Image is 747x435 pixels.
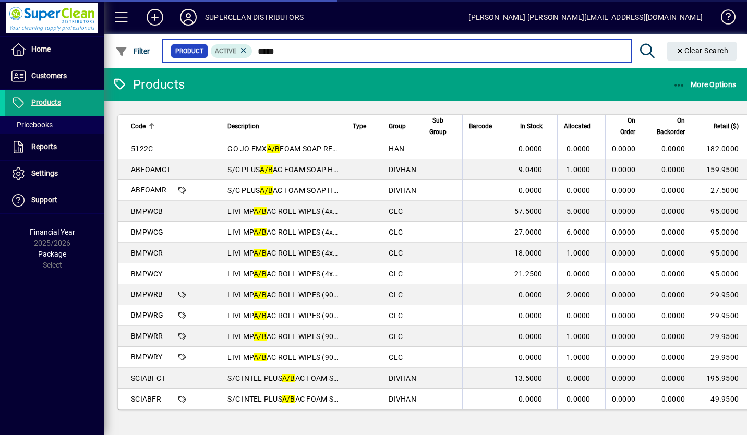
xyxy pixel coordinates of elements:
[205,9,304,26] div: SUPERCLEAN DISTRIBUTORS
[282,374,295,382] em: A/B
[429,115,456,138] div: Sub Group
[700,138,745,159] td: 182.0000
[612,207,636,215] span: 0.0000
[700,368,745,389] td: 195.9500
[172,8,205,27] button: Profile
[468,9,703,26] div: [PERSON_NAME] [PERSON_NAME][EMAIL_ADDRESS][DOMAIN_NAME]
[131,207,163,215] span: BMPWCB
[353,120,366,132] span: Type
[700,347,745,368] td: 29.9500
[254,207,267,215] em: A/B
[612,395,636,403] span: 0.0000
[131,270,163,278] span: BMPWCY
[567,144,591,153] span: 0.0000
[131,165,171,174] span: ABFOAMCT
[227,228,370,236] span: LIVI MP AC ROLL WIPES (4x90) GREEN
[260,165,273,174] em: A/B
[661,291,685,299] span: 0.0000
[227,249,363,257] span: LIVI MP AC ROLL WIPES (4x90) PINK
[700,326,745,347] td: 29.9500
[519,311,543,320] span: 0.0000
[657,115,694,138] div: On Backorder
[113,42,153,61] button: Filter
[612,311,636,320] span: 0.0000
[514,270,543,278] span: 21.2500
[353,120,376,132] div: Type
[389,207,403,215] span: CLC
[612,115,645,138] div: On Order
[519,395,543,403] span: 0.0000
[661,144,685,153] span: 0.0000
[112,76,185,93] div: Products
[175,46,203,56] span: Product
[131,249,163,257] span: BMPWCR
[567,186,591,195] span: 0.0000
[700,180,745,201] td: 27.5000
[254,270,267,278] em: A/B
[567,353,591,361] span: 1.0000
[31,71,67,80] span: Customers
[30,228,75,236] span: Financial Year
[31,98,61,106] span: Products
[469,120,492,132] span: Barcode
[227,291,356,299] span: LIVI MP AC ROLL WIPES (90) BLUE
[700,159,745,180] td: 159.9500
[661,249,685,257] span: 0.0000
[131,374,165,382] span: SCIABFCT
[389,270,403,278] span: CLC
[567,228,591,236] span: 6.0000
[661,165,685,174] span: 0.0000
[227,120,340,132] div: Description
[519,144,543,153] span: 0.0000
[514,249,543,257] span: 18.0000
[267,144,280,153] em: A/B
[260,186,273,195] em: A/B
[389,332,403,341] span: CLC
[131,332,163,340] span: BMPWRR
[514,120,552,132] div: In Stock
[254,291,267,299] em: A/B
[661,270,685,278] span: 0.0000
[700,222,745,243] td: 95.0000
[612,270,636,278] span: 0.0000
[138,8,172,27] button: Add
[227,353,367,361] span: LIVI MP AC ROLL WIPES (90) YELLOW
[567,207,591,215] span: 5.0000
[389,228,403,236] span: CLC
[469,120,501,132] div: Barcode
[661,353,685,361] span: 0.0000
[254,249,267,257] em: A/B
[5,63,104,89] a: Customers
[5,37,104,63] a: Home
[254,311,267,320] em: A/B
[567,332,591,341] span: 1.0000
[714,120,739,132] span: Retail ($)
[657,115,685,138] span: On Backorder
[389,311,403,320] span: CLC
[227,311,362,320] span: LIVI MP AC ROLL WIPES (90) GREEN
[131,290,163,298] span: BMPWRB
[227,374,394,382] span: S/C INTEL PLUS AC FOAM SOAP H42 (4x1.3L)
[389,186,416,195] span: DIVHAN
[667,42,737,61] button: Clear
[31,142,57,151] span: Reports
[612,165,636,174] span: 0.0000
[612,115,636,138] span: On Order
[227,395,381,403] span: S/C INTEL PLUS AC FOAM SOAP H42 1.3L
[661,186,685,195] span: 0.0000
[131,228,164,236] span: BMPWCG
[254,332,267,341] em: A/B
[700,263,745,284] td: 95.0000
[661,395,685,403] span: 0.0000
[10,120,53,129] span: Pricebooks
[115,47,150,55] span: Filter
[514,207,543,215] span: 57.5000
[670,75,739,94] button: More Options
[700,201,745,222] td: 95.0000
[131,311,164,319] span: BMPWRG
[700,284,745,305] td: 29.9500
[227,186,367,195] span: S/C PLUS AC FOAM SOAP H42 700ML
[713,2,734,36] a: Knowledge Base
[661,207,685,215] span: 0.0000
[676,46,729,55] span: Clear Search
